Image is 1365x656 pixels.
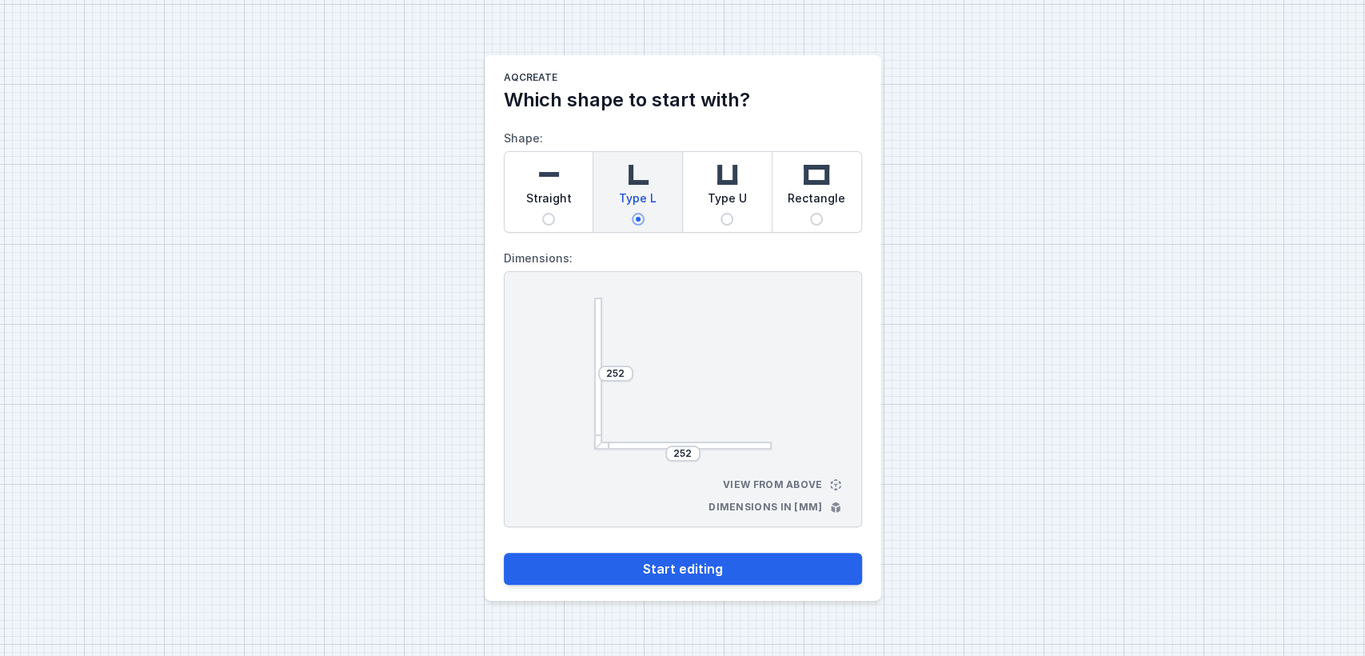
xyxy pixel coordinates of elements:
input: Straight [542,213,555,226]
label: Shape: [504,126,862,233]
input: Dimension [mm] [603,367,629,380]
button: Start editing [504,553,862,585]
span: Type L [619,190,657,213]
img: l-shaped.svg [622,158,654,190]
h1: AQcreate [504,71,862,87]
img: straight.svg [533,158,565,190]
img: u-shaped.svg [711,158,743,190]
span: Type U [708,190,747,213]
span: Straight [525,190,571,213]
label: Dimensions: [504,246,862,271]
input: Type U [720,213,733,226]
h2: Which shape to start with? [504,87,862,113]
input: Dimension [mm] [670,447,696,460]
input: Rectangle [810,213,823,226]
span: Rectangle [788,190,845,213]
img: rectangle.svg [800,158,832,190]
input: Type L [632,213,645,226]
